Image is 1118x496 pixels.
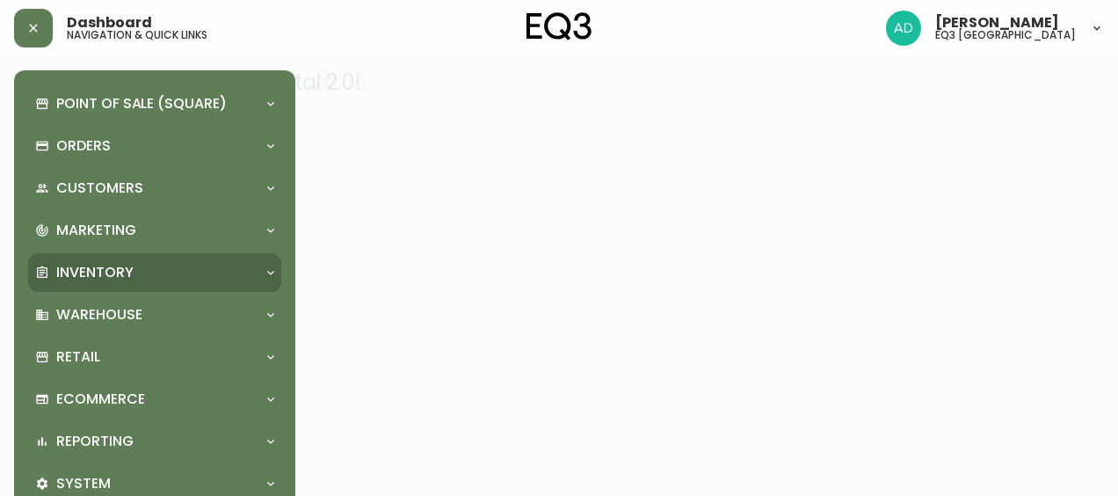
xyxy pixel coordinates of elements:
[56,474,111,493] p: System
[28,295,281,334] div: Warehouse
[56,221,136,240] p: Marketing
[28,253,281,292] div: Inventory
[28,211,281,250] div: Marketing
[28,380,281,419] div: Ecommerce
[56,305,142,325] p: Warehouse
[56,390,145,409] p: Ecommerce
[28,338,281,376] div: Retail
[67,16,152,30] span: Dashboard
[56,432,134,451] p: Reporting
[28,127,281,165] div: Orders
[886,11,921,46] img: 308eed972967e97254d70fe596219f44
[935,16,1059,30] span: [PERSON_NAME]
[67,30,207,40] h5: navigation & quick links
[56,136,111,156] p: Orders
[28,169,281,208] div: Customers
[56,94,227,113] p: Point of Sale (Square)
[28,422,281,461] div: Reporting
[935,30,1076,40] h5: eq3 [GEOGRAPHIC_DATA]
[56,263,134,282] p: Inventory
[56,179,143,198] p: Customers
[28,84,281,123] div: Point of Sale (Square)
[56,347,100,367] p: Retail
[526,12,592,40] img: logo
